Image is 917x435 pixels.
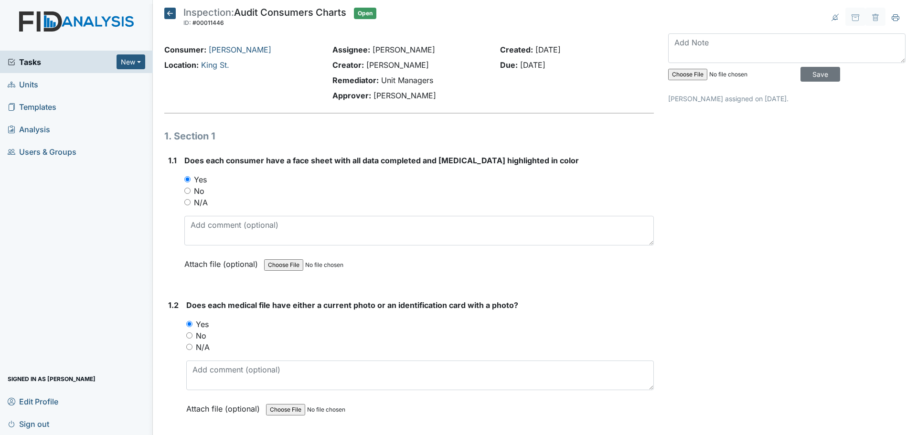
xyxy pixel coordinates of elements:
[164,60,199,70] strong: Location:
[196,330,206,341] label: No
[184,199,191,205] input: N/A
[500,45,533,54] strong: Created:
[184,156,579,165] span: Does each consumer have a face sheet with all data completed and [MEDICAL_DATA] highlighted in color
[373,91,436,100] span: [PERSON_NAME]
[184,253,262,270] label: Attach file (optional)
[184,176,191,182] input: Yes
[332,75,379,85] strong: Remediator:
[520,60,545,70] span: [DATE]
[117,54,145,69] button: New
[183,19,191,26] span: ID:
[186,332,192,339] input: No
[668,94,906,104] p: [PERSON_NAME] assigned on [DATE].
[164,45,206,54] strong: Consumer:
[186,300,518,310] span: Does each medical file have either a current photo or an identification card with a photo?
[192,19,224,26] span: #00011446
[354,8,376,19] span: Open
[8,416,49,431] span: Sign out
[201,60,229,70] a: King St.
[183,7,234,18] span: Inspection:
[209,45,271,54] a: [PERSON_NAME]
[8,77,38,92] span: Units
[8,99,56,114] span: Templates
[196,318,209,330] label: Yes
[196,341,210,353] label: N/A
[183,8,346,29] div: Audit Consumers Charts
[800,67,840,82] input: Save
[186,344,192,350] input: N/A
[8,56,117,68] a: Tasks
[332,60,364,70] strong: Creator:
[373,45,435,54] span: [PERSON_NAME]
[535,45,561,54] span: [DATE]
[8,144,76,159] span: Users & Groups
[186,321,192,327] input: Yes
[332,45,370,54] strong: Assignee:
[164,129,654,143] h1: 1. Section 1
[194,174,207,185] label: Yes
[184,188,191,194] input: No
[500,60,518,70] strong: Due:
[8,394,58,409] span: Edit Profile
[194,185,204,197] label: No
[194,197,208,208] label: N/A
[168,299,179,311] label: 1.2
[381,75,433,85] span: Unit Managers
[168,155,177,166] label: 1.1
[8,371,96,386] span: Signed in as [PERSON_NAME]
[366,60,429,70] span: [PERSON_NAME]
[8,122,50,137] span: Analysis
[186,398,264,414] label: Attach file (optional)
[332,91,371,100] strong: Approver:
